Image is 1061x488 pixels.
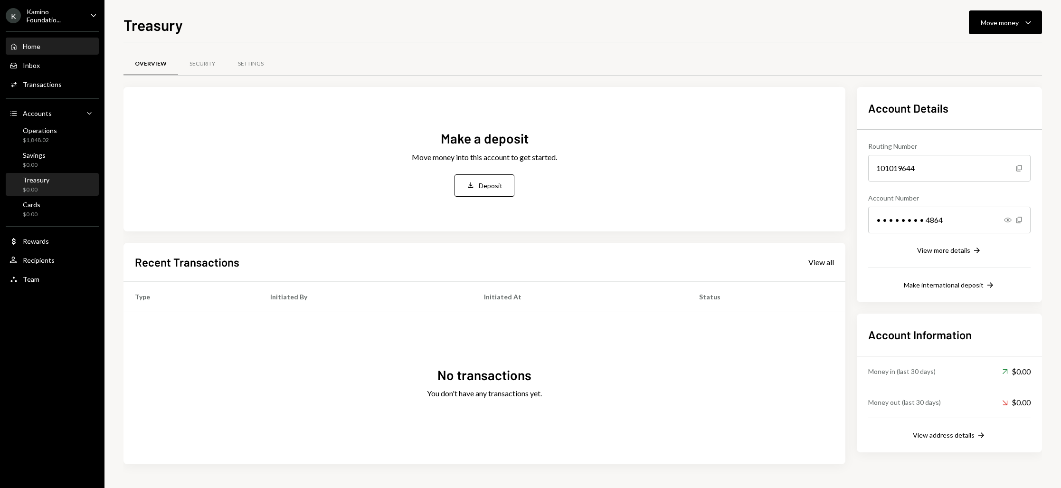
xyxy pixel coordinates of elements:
[23,136,57,144] div: $1,848.02
[917,246,982,256] button: View more details
[23,126,57,134] div: Operations
[23,237,49,245] div: Rewards
[868,100,1031,116] h2: Account Details
[1002,397,1031,408] div: $0.00
[23,151,46,159] div: Savings
[27,8,83,24] div: Kamino Foundatio...
[6,124,99,146] a: Operations$1,848.02
[441,129,529,148] div: Make a deposit
[917,246,970,254] div: View more details
[259,281,473,312] th: Initiated By
[23,61,40,69] div: Inbox
[688,281,845,312] th: Status
[868,207,1031,233] div: • • • • • • • • 4864
[427,388,542,399] div: You don't have any transactions yet.
[868,366,936,376] div: Money in (last 30 days)
[123,52,178,76] a: Overview
[189,60,215,68] div: Security
[23,109,52,117] div: Accounts
[23,80,62,88] div: Transactions
[868,327,1031,343] h2: Account Information
[981,18,1019,28] div: Move money
[868,397,941,407] div: Money out (last 30 days)
[6,38,99,55] a: Home
[904,280,995,291] button: Make international deposit
[6,148,99,171] a: Savings$0.00
[1002,366,1031,377] div: $0.00
[178,52,227,76] a: Security
[23,211,40,219] div: $0.00
[23,201,40,209] div: Cards
[23,275,39,283] div: Team
[6,8,21,23] div: K
[23,176,49,184] div: Treasury
[6,105,99,122] a: Accounts
[227,52,275,76] a: Settings
[123,281,259,312] th: Type
[6,270,99,287] a: Team
[913,431,986,441] button: View address details
[135,254,239,270] h2: Recent Transactions
[6,57,99,74] a: Inbox
[808,258,834,267] div: View all
[412,152,557,163] div: Move money into this account to get started.
[6,251,99,268] a: Recipients
[6,198,99,220] a: Cards$0.00
[23,161,46,169] div: $0.00
[135,60,167,68] div: Overview
[904,281,984,289] div: Make international deposit
[23,256,55,264] div: Recipients
[123,15,183,34] h1: Treasury
[913,431,975,439] div: View address details
[473,281,688,312] th: Initiated At
[868,193,1031,203] div: Account Number
[437,366,531,384] div: No transactions
[238,60,264,68] div: Settings
[23,186,49,194] div: $0.00
[23,42,40,50] div: Home
[455,174,514,197] button: Deposit
[868,155,1031,182] div: 101019644
[808,257,834,267] a: View all
[969,10,1042,34] button: Move money
[6,173,99,196] a: Treasury$0.00
[868,141,1031,151] div: Routing Number
[479,181,502,191] div: Deposit
[6,232,99,249] a: Rewards
[6,76,99,93] a: Transactions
